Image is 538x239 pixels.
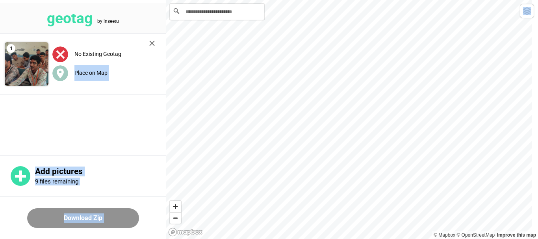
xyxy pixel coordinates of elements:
[97,19,119,24] tspan: by inseetu
[74,51,121,57] label: No Existing Geotag
[27,208,139,228] button: Download Zip
[74,70,108,76] label: Place on Map
[523,7,531,15] img: toggleLayer
[170,212,181,224] button: Zoom out
[5,42,48,86] img: 2Q==
[47,10,93,27] tspan: geotag
[170,201,181,212] button: Zoom in
[456,232,495,238] a: OpenStreetMap
[35,167,166,176] p: Add pictures
[170,213,181,224] span: Zoom out
[434,232,455,238] a: Mapbox
[168,228,203,237] a: Mapbox logo
[7,44,15,53] span: 1
[497,232,536,238] a: Map feedback
[35,178,78,185] p: 9 files remaining
[149,41,155,46] img: cross
[170,4,264,20] input: Search
[52,46,68,62] img: uploadImagesAlt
